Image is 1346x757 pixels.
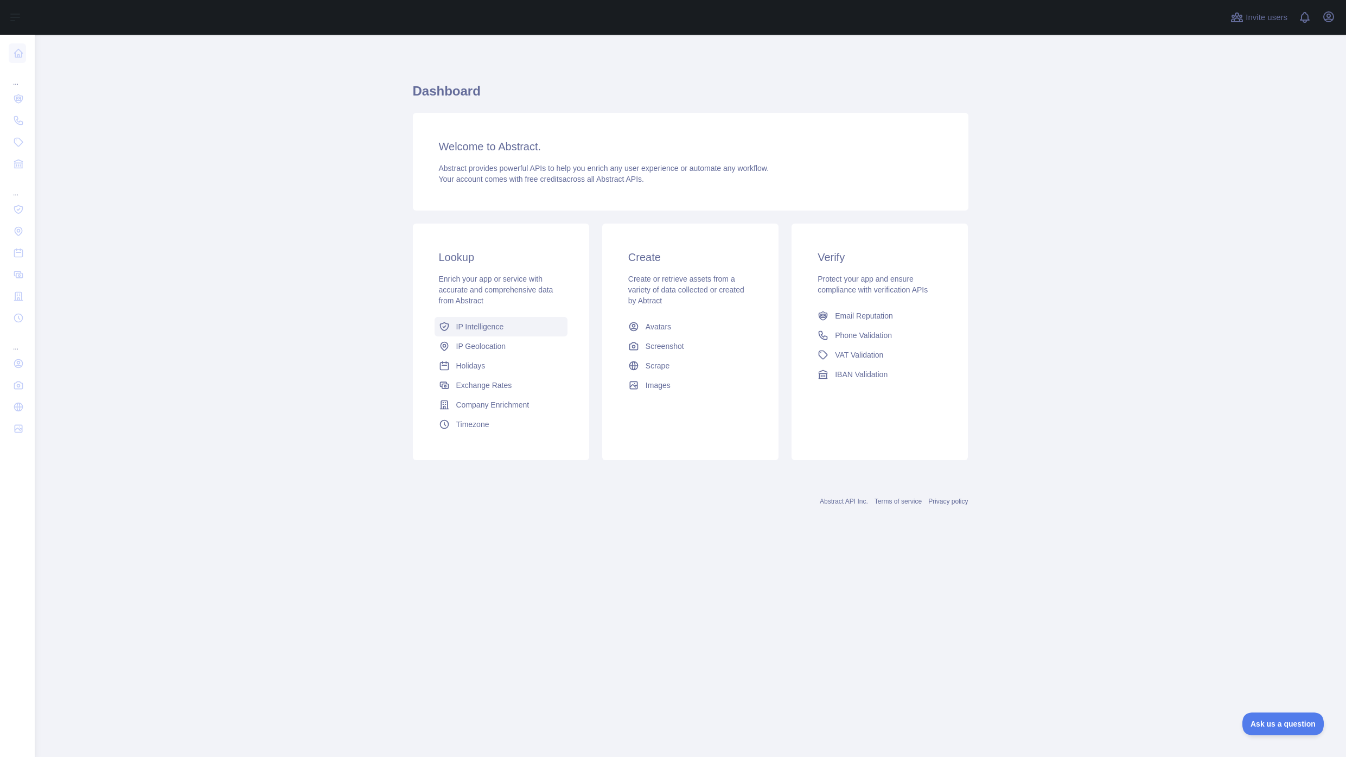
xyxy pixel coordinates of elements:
[9,330,26,352] div: ...
[456,399,530,410] span: Company Enrichment
[875,498,922,505] a: Terms of service
[439,139,942,154] h3: Welcome to Abstract.
[835,330,892,341] span: Phone Validation
[818,275,928,294] span: Protect your app and ensure compliance with verification APIs
[413,82,968,109] h1: Dashboard
[9,65,26,87] div: ...
[456,321,504,332] span: IP Intelligence
[456,360,486,371] span: Holidays
[439,275,553,305] span: Enrich your app or service with accurate and comprehensive data from Abstract
[9,176,26,198] div: ...
[835,369,888,380] span: IBAN Validation
[435,356,567,376] a: Holidays
[1228,9,1290,26] button: Invite users
[456,419,489,430] span: Timezone
[813,306,946,326] a: Email Reputation
[439,175,644,183] span: Your account comes with across all Abstract APIs.
[813,326,946,345] a: Phone Validation
[1242,713,1324,735] iframe: Toggle Customer Support
[624,317,757,336] a: Avatars
[624,356,757,376] a: Scrape
[646,321,671,332] span: Avatars
[456,341,506,352] span: IP Geolocation
[435,336,567,356] a: IP Geolocation
[818,250,942,265] h3: Verify
[628,275,744,305] span: Create or retrieve assets from a variety of data collected or created by Abtract
[624,336,757,356] a: Screenshot
[525,175,563,183] span: free credits
[813,365,946,384] a: IBAN Validation
[435,415,567,434] a: Timezone
[820,498,868,505] a: Abstract API Inc.
[1246,11,1287,24] span: Invite users
[435,317,567,336] a: IP Intelligence
[835,349,883,360] span: VAT Validation
[813,345,946,365] a: VAT Validation
[439,164,769,173] span: Abstract provides powerful APIs to help you enrich any user experience or automate any workflow.
[835,310,893,321] span: Email Reputation
[646,380,671,391] span: Images
[646,341,684,352] span: Screenshot
[435,395,567,415] a: Company Enrichment
[456,380,512,391] span: Exchange Rates
[628,250,752,265] h3: Create
[435,376,567,395] a: Exchange Rates
[928,498,968,505] a: Privacy policy
[439,250,563,265] h3: Lookup
[646,360,669,371] span: Scrape
[624,376,757,395] a: Images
